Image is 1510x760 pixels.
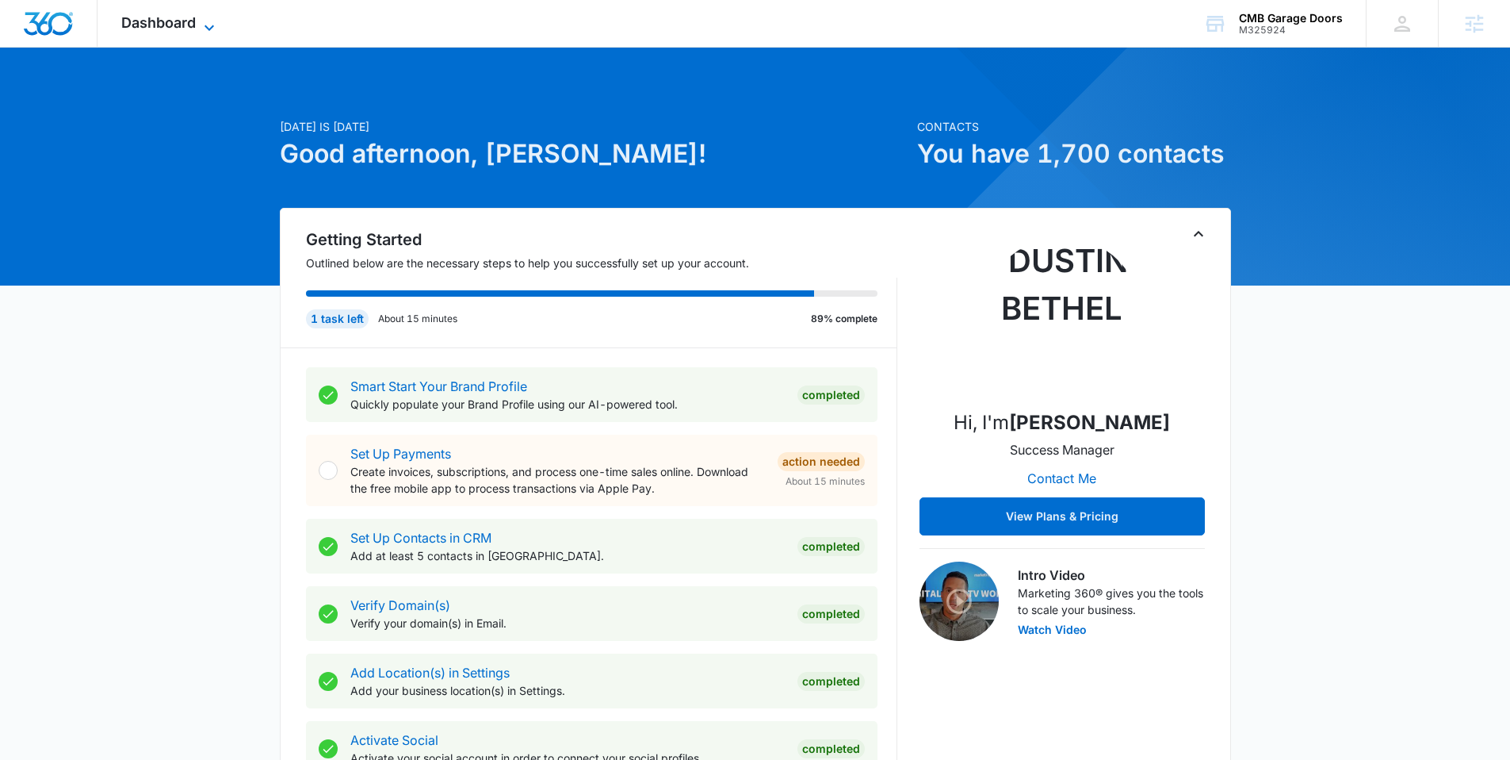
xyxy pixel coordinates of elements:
img: tab_keywords_by_traffic_grey.svg [158,92,170,105]
div: account name [1239,12,1343,25]
div: Completed [797,537,865,556]
p: Quickly populate your Brand Profile using our AI-powered tool. [350,396,785,413]
button: Toggle Collapse [1189,225,1208,244]
h1: Good afternoon, [PERSON_NAME]! [280,135,908,173]
p: [DATE] is [DATE] [280,118,908,135]
p: 89% complete [811,312,877,326]
div: Action Needed [778,452,865,471]
p: Verify your domain(s) in Email. [350,615,785,631]
p: Outlined below are the necessary steps to help you successfully set up your account. [306,255,897,271]
a: Activate Social [350,732,438,748]
div: Domain Overview [60,94,142,104]
div: v 4.0.25 [44,25,78,38]
div: Keywords by Traffic [175,94,267,104]
div: Completed [797,605,865,624]
div: 1 task left [306,309,369,328]
span: Dashboard [121,14,196,31]
h2: Getting Started [306,228,897,251]
p: Add at least 5 contacts in [GEOGRAPHIC_DATA]. [350,547,785,564]
p: About 15 minutes [378,312,457,326]
div: Domain: [DOMAIN_NAME] [41,41,174,54]
img: Intro Video [919,562,999,641]
p: Add your business location(s) in Settings. [350,682,785,699]
img: tab_domain_overview_orange.svg [43,92,55,105]
img: Dustin Bethel [983,237,1141,396]
img: logo_orange.svg [25,25,38,38]
button: Contact Me [1011,459,1112,497]
a: Add Location(s) in Settings [350,665,510,681]
span: About 15 minutes [786,474,865,489]
strong: [PERSON_NAME] [1009,411,1170,434]
p: Create invoices, subscriptions, and process one-time sales online. Download the free mobile app t... [350,463,765,497]
img: website_grey.svg [25,41,38,54]
p: Marketing 360® gives you the tools to scale your business. [1018,585,1205,618]
div: Completed [797,672,865,691]
div: Completed [797,739,865,758]
p: Contacts [917,118,1231,135]
a: Set Up Contacts in CRM [350,530,491,546]
p: Success Manager [1010,440,1114,459]
a: Smart Start Your Brand Profile [350,378,527,394]
a: Verify Domain(s) [350,597,450,613]
div: Completed [797,386,865,405]
button: Watch Video [1018,624,1087,635]
h1: You have 1,700 contacts [917,135,1231,173]
div: account id [1239,25,1343,36]
button: View Plans & Pricing [919,497,1205,535]
p: Hi, I'm [954,409,1170,437]
h3: Intro Video [1018,566,1205,585]
a: Set Up Payments [350,446,451,462]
